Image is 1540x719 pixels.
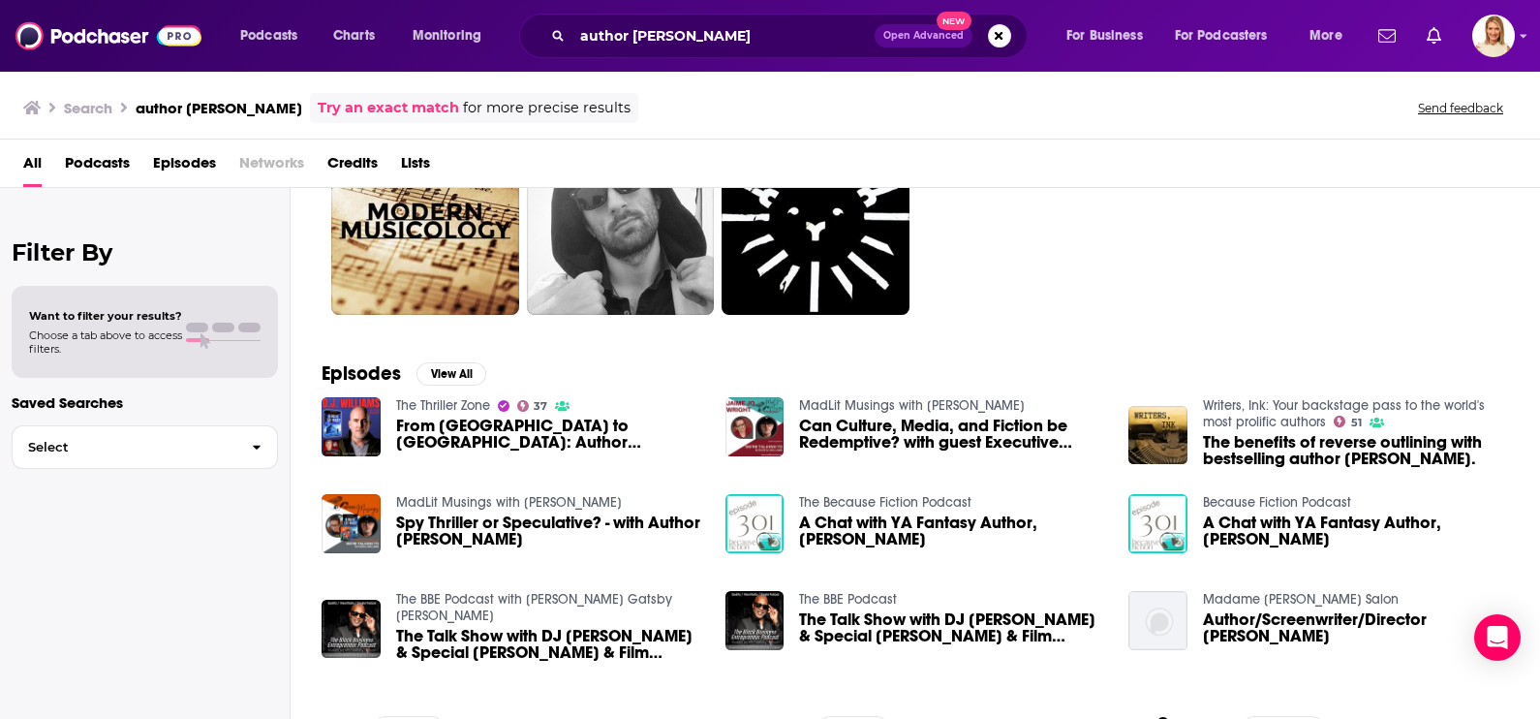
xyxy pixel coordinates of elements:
[1309,22,1342,49] span: More
[1203,515,1509,547] span: A Chat with YA Fantasy Author, [PERSON_NAME]
[1053,20,1167,51] button: open menu
[799,397,1025,414] a: MadLit Musings with Jaime Jo Wright
[799,611,1105,644] a: The Talk Show with DJ Gatsby & Special guest Author & Film Producer Kendria R. Williams
[12,238,278,266] h2: Filter By
[13,441,236,453] span: Select
[1351,419,1362,427] span: 51
[799,418,1105,451] a: Can Culture, Media, and Fiction be Redemptive? with guest Executive Producer & Author DJ Williams
[333,22,375,49] span: Charts
[15,17,201,54] img: Podchaser - Follow, Share and Rate Podcasts
[883,31,964,41] span: Open Advanced
[799,494,971,511] a: The Because Fiction Podcast
[136,99,302,117] h3: author [PERSON_NAME]
[322,361,401,386] h2: Episodes
[1419,19,1449,52] a: Show notifications dropdown
[937,12,971,30] span: New
[322,494,381,553] img: Spy Thriller or Speculative? - with Author D.J. Williams
[322,600,381,659] img: The Talk Show with DJ Gatsby & Special guest Author & Film Producer Kendria R. Williams
[1175,22,1268,49] span: For Podcasters
[1203,611,1509,644] span: Author/Screenwriter/Director [PERSON_NAME]
[396,418,702,451] a: From Hong Kong to Hollywood: Author DJ Williams' Story
[396,591,672,624] a: The BBE Podcast with Jeff Gatsby Wilson
[1203,434,1509,467] span: The benefits of reverse outlining with bestselling author [PERSON_NAME].
[321,20,386,51] a: Charts
[399,20,507,51] button: open menu
[1371,19,1403,52] a: Show notifications dropdown
[1412,100,1509,116] button: Send feedback
[875,24,972,47] button: Open AdvancedNew
[416,362,486,386] button: View All
[1203,591,1399,608] a: Madame Perry's Salon
[1334,416,1362,427] a: 51
[396,515,702,547] a: Spy Thriller or Speculative? - with Author D.J. Williams
[538,14,1046,58] div: Search podcasts, credits, & more...
[153,147,216,187] a: Episodes
[799,591,897,608] a: The BBE Podcast
[239,147,304,187] span: Networks
[1203,494,1351,511] a: Because Fiction Podcast
[463,97,631,119] span: for more precise results
[65,147,130,187] a: Podcasts
[401,147,430,187] a: Lists
[29,328,182,356] span: Choose a tab above to access filters.
[1296,20,1367,51] button: open menu
[1472,15,1515,57] img: User Profile
[799,418,1105,451] span: Can Culture, Media, and Fiction be Redemptive? with guest Executive Producer & Author [PERSON_NAME]
[396,494,622,511] a: MadLit Musings with Jaime Jo Wright
[799,515,1105,547] span: A Chat with YA Fantasy Author, [PERSON_NAME]
[12,393,278,412] p: Saved Searches
[725,494,785,553] img: A Chat with YA Fantasy Author, D.J. Williams
[322,361,486,386] a: EpisodesView All
[1128,406,1187,465] img: The benefits of reverse outlining with bestselling author D.J. Williams.
[413,22,481,49] span: Monitoring
[1203,434,1509,467] a: The benefits of reverse outlining with bestselling author D.J. Williams.
[1203,515,1509,547] a: A Chat with YA Fantasy Author, D.J. Williams
[517,400,548,412] a: 37
[64,99,112,117] h3: Search
[331,127,519,315] a: 37
[1203,397,1485,430] a: Writers, Ink: Your backstage pass to the world's most prolific authors
[240,22,297,49] span: Podcasts
[1472,15,1515,57] span: Logged in as leannebush
[1472,15,1515,57] button: Show profile menu
[725,397,785,456] img: Can Culture, Media, and Fiction be Redemptive? with guest Executive Producer & Author DJ Williams
[1066,22,1143,49] span: For Business
[1203,611,1509,644] a: Author/Screenwriter/Director D’Juan Williams
[327,147,378,187] a: Credits
[799,515,1105,547] a: A Chat with YA Fantasy Author, D.J. Williams
[572,20,875,51] input: Search podcasts, credits, & more...
[534,402,547,411] span: 37
[725,591,785,650] img: The Talk Show with DJ Gatsby & Special guest Author & Film Producer Kendria R. Williams
[322,397,381,456] img: From Hong Kong to Hollywood: Author DJ Williams' Story
[799,611,1105,644] span: The Talk Show with DJ [PERSON_NAME] & Special [PERSON_NAME] & Film Producer [PERSON_NAME]
[1128,494,1187,553] img: A Chat with YA Fantasy Author, D.J. Williams
[396,515,702,547] span: Spy Thriller or Speculative? - with Author [PERSON_NAME]
[1128,591,1187,650] img: Author/Screenwriter/Director D’Juan Williams
[1474,614,1521,661] div: Open Intercom Messenger
[1162,20,1296,51] button: open menu
[12,425,278,469] button: Select
[318,97,459,119] a: Try an exact match
[227,20,323,51] button: open menu
[23,147,42,187] a: All
[396,418,702,451] span: From [GEOGRAPHIC_DATA] to [GEOGRAPHIC_DATA]: Author [PERSON_NAME]' Story
[29,309,182,323] span: Want to filter your results?
[396,628,702,661] span: The Talk Show with DJ [PERSON_NAME] & Special [PERSON_NAME] & Film Producer [PERSON_NAME]
[396,397,490,414] a: The Thriller Zone
[396,628,702,661] a: The Talk Show with DJ Gatsby & Special guest Author & Film Producer Kendria R. Williams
